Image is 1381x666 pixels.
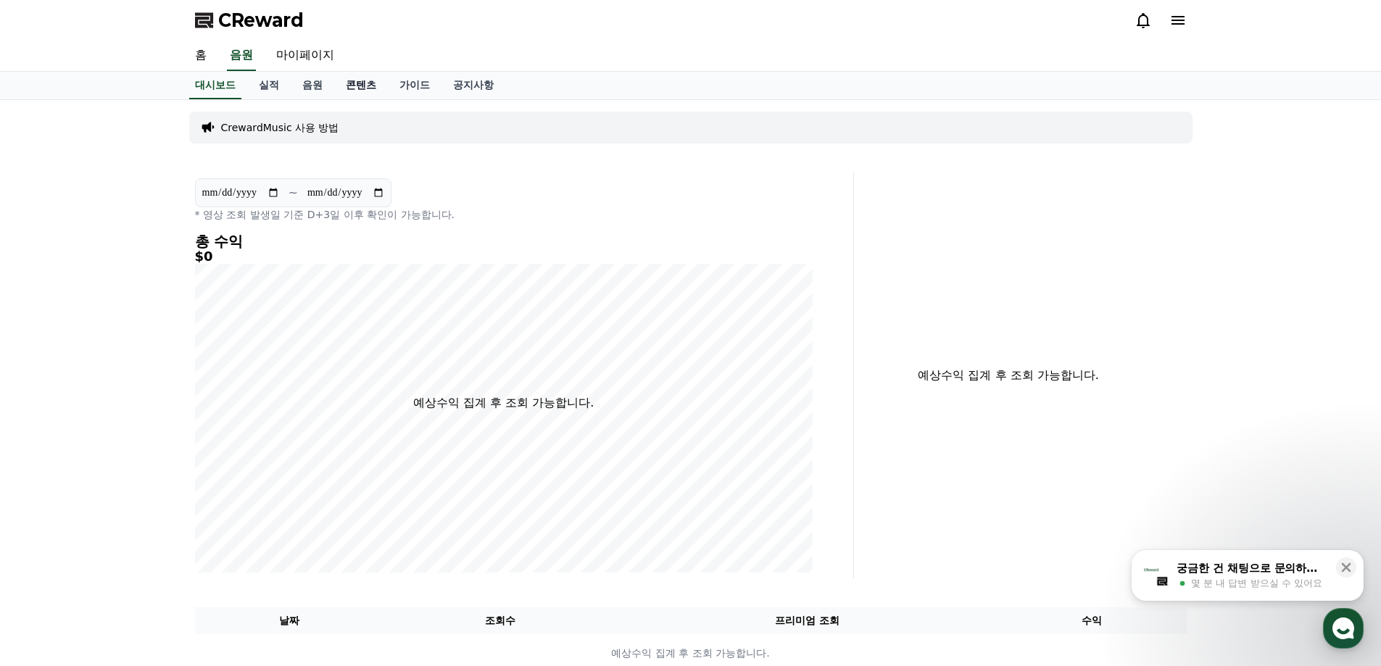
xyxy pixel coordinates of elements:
[289,184,298,201] p: ~
[187,459,278,496] a: 설정
[998,607,1187,634] th: 수익
[383,607,616,634] th: 조회수
[196,646,1186,661] p: 예상수익 집계 후 조회 가능합니다.
[227,41,256,71] a: 음원
[866,367,1152,384] p: 예상수익 집계 후 조회 가능합니다.
[218,9,304,32] span: CReward
[189,72,241,99] a: 대시보드
[247,72,291,99] a: 실적
[195,233,813,249] h4: 총 수익
[291,72,334,99] a: 음원
[183,41,218,71] a: 홈
[221,120,339,135] a: CrewardMusic 사용 방법
[46,481,54,493] span: 홈
[224,481,241,493] span: 설정
[441,72,505,99] a: 공지사항
[413,394,594,412] p: 예상수익 집계 후 조회 가능합니다.
[265,41,346,71] a: 마이페이지
[195,9,304,32] a: CReward
[96,459,187,496] a: 대화
[617,607,998,634] th: 프리미엄 조회
[195,249,813,264] h5: $0
[195,607,384,634] th: 날짜
[334,72,388,99] a: 콘텐츠
[388,72,441,99] a: 가이드
[4,459,96,496] a: 홈
[133,482,150,494] span: 대화
[195,207,813,222] p: * 영상 조회 발생일 기준 D+3일 이후 확인이 가능합니다.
